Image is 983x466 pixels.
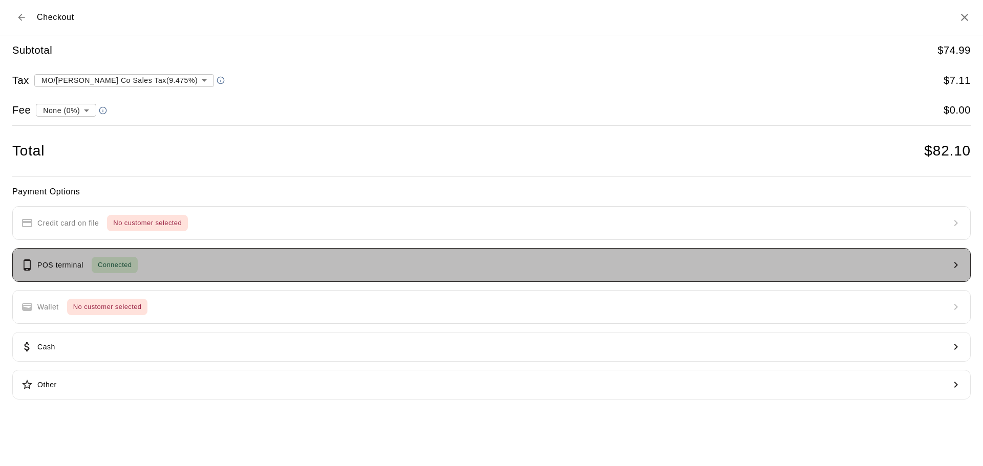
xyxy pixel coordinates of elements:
p: Cash [37,342,55,352]
button: POS terminalConnected [12,248,971,282]
button: Other [12,370,971,400]
button: Cash [12,332,971,362]
h5: Fee [12,103,31,117]
h5: Tax [12,74,29,87]
button: Close [958,11,971,24]
h5: $ 74.99 [937,43,971,57]
h5: Subtotal [12,43,52,57]
h5: $ 0.00 [944,103,971,117]
div: Checkout [12,8,74,27]
h4: $ 82.10 [924,142,971,160]
h5: $ 7.11 [944,74,971,87]
p: Other [37,380,57,390]
h4: Total [12,142,45,160]
div: None (0%) [36,101,96,120]
h6: Payment Options [12,185,971,198]
div: MO/[PERSON_NAME] Co Sales Tax ( 9.475 %) [34,71,214,90]
span: Connected [92,259,138,271]
p: POS terminal [37,260,83,271]
button: Back to cart [12,8,31,27]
